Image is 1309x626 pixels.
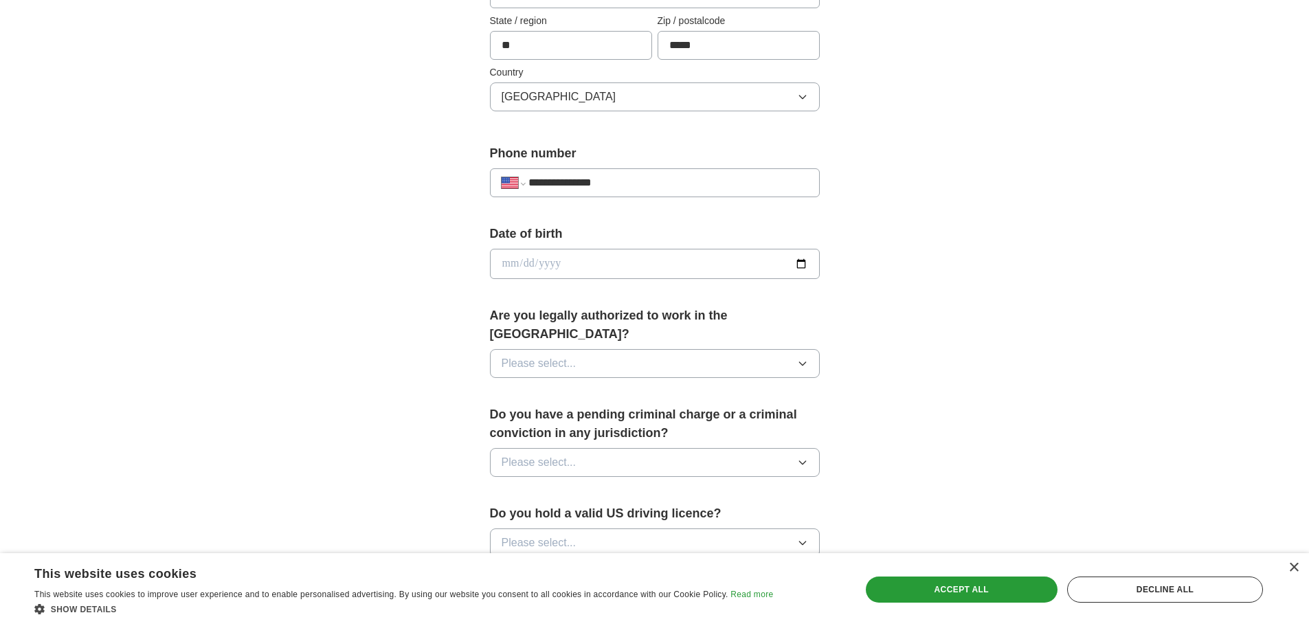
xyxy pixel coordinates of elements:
label: Do you hold a valid US driving licence? [490,504,820,523]
button: Please select... [490,349,820,378]
span: Please select... [502,454,577,471]
span: [GEOGRAPHIC_DATA] [502,89,616,105]
span: Please select... [502,535,577,551]
button: Please select... [490,448,820,477]
label: Country [490,65,820,80]
div: Decline all [1067,577,1263,603]
span: Please select... [502,355,577,372]
div: Close [1288,563,1299,573]
span: Show details [51,605,117,614]
label: State / region [490,14,652,28]
button: Please select... [490,528,820,557]
label: Do you have a pending criminal charge or a criminal conviction in any jurisdiction? [490,405,820,443]
label: Zip / postalcode [658,14,820,28]
div: Accept all [866,577,1058,603]
label: Date of birth [490,225,820,243]
span: This website uses cookies to improve user experience and to enable personalised advertising. By u... [34,590,728,599]
label: Are you legally authorized to work in the [GEOGRAPHIC_DATA]? [490,306,820,344]
div: Show details [34,602,773,616]
a: Read more, opens a new window [730,590,773,599]
div: This website uses cookies [34,561,739,582]
button: [GEOGRAPHIC_DATA] [490,82,820,111]
label: Phone number [490,144,820,163]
